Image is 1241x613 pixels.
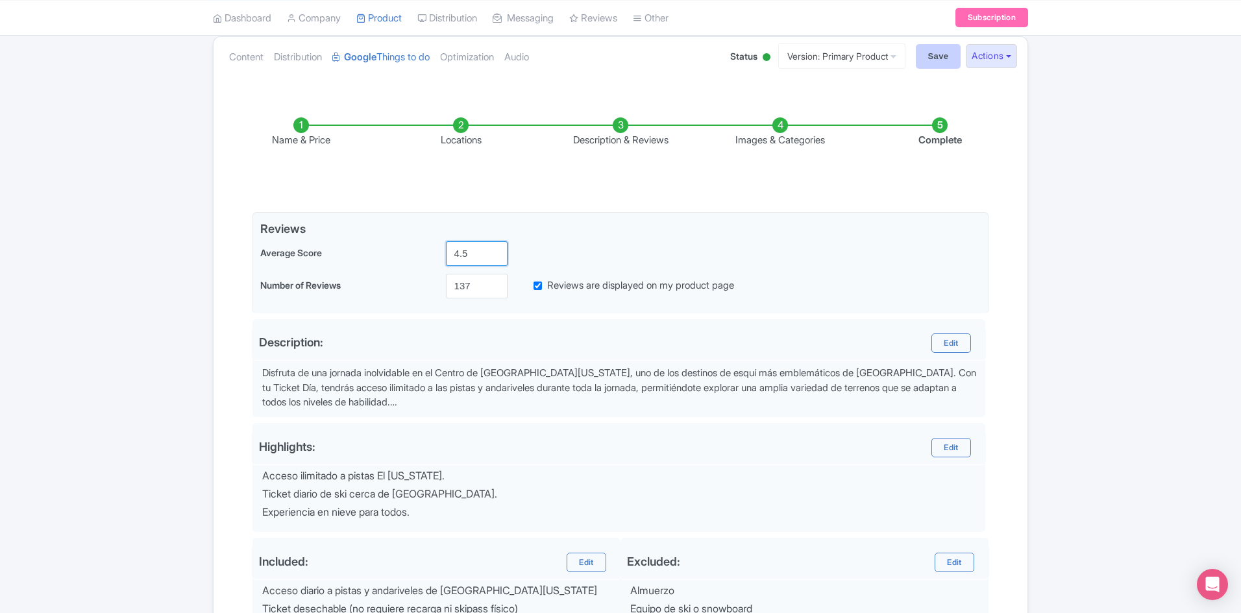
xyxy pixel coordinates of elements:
li: Complete [860,117,1020,148]
a: Edit [931,438,970,457]
span: Description: [259,335,323,349]
a: Version: Primary Product [778,43,905,69]
div: Disfruta de una jornada inolvidable en el Centro de [GEOGRAPHIC_DATA][US_STATE], uno de los desti... [262,366,978,410]
input: Save [916,44,961,69]
li: Name & Price [221,117,381,148]
div: Almuerzo [630,585,981,597]
a: Subscription [955,8,1028,27]
div: Ticket diario de ski cerca de [GEOGRAPHIC_DATA]. [262,488,978,500]
div: Included: [259,555,308,568]
a: Audio [504,37,529,78]
a: Optimization [440,37,494,78]
a: Edit [931,333,970,353]
a: Edit [935,553,974,572]
strong: Google [344,50,376,65]
div: Active [760,48,773,68]
div: Acceso diario a pistas y andariveles de [GEOGRAPHIC_DATA][US_STATE] [262,585,613,597]
a: Content [229,37,264,78]
li: Description & Reviews [541,117,700,148]
li: Images & Categories [700,117,860,148]
div: Excluded: [627,555,680,568]
span: Average Score [260,247,322,258]
label: Reviews are displayed on my product page [547,278,734,293]
a: GoogleThings to do [332,37,430,78]
span: Status [730,49,757,63]
span: Reviews [260,220,981,237]
div: Open Intercom Messenger [1197,569,1228,600]
div: Experiencia en nieve para todos. [262,507,978,518]
li: Locations [381,117,541,148]
div: Highlights: [259,440,315,453]
a: Distribution [274,37,322,78]
button: Actions [966,44,1017,68]
a: Edit [567,553,606,572]
div: Acceso ilimitado a pistas El [US_STATE]. [262,470,978,482]
span: Number of Reviews [260,280,341,291]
